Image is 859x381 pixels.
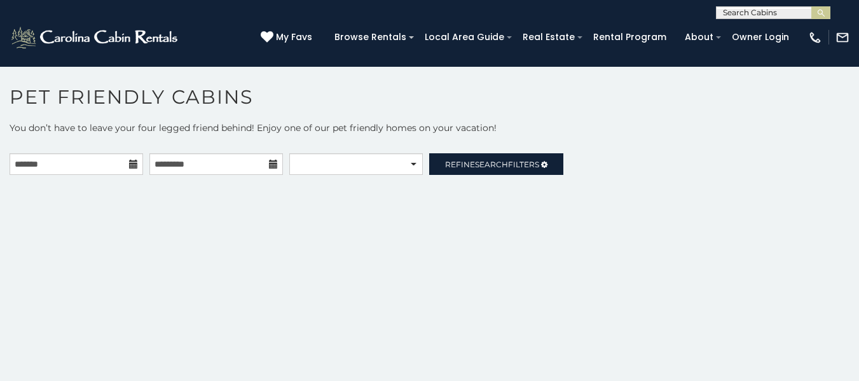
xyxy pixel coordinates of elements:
a: About [678,27,720,47]
a: My Favs [261,31,315,45]
span: Search [475,160,508,169]
a: Real Estate [516,27,581,47]
img: White-1-2.png [10,25,181,50]
a: Browse Rentals [328,27,413,47]
a: RefineSearchFilters [429,153,563,175]
span: My Favs [276,31,312,44]
img: phone-regular-white.png [808,31,822,45]
a: Owner Login [725,27,795,47]
img: mail-regular-white.png [835,31,849,45]
span: Refine Filters [445,160,539,169]
a: Rental Program [587,27,673,47]
a: Local Area Guide [418,27,511,47]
